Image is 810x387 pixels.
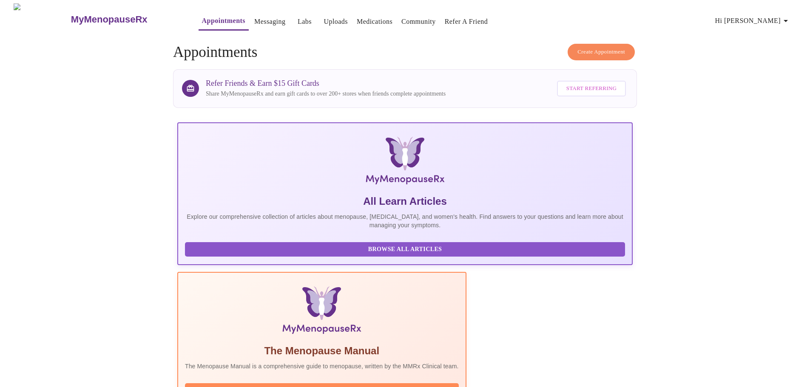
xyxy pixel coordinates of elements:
img: MyMenopauseRx Logo [14,3,70,35]
p: Share MyMenopauseRx and earn gift cards to over 200+ stores when friends complete appointments [206,90,446,98]
button: Medications [353,13,396,30]
button: Start Referring [557,81,626,96]
button: Refer a Friend [441,13,492,30]
a: Start Referring [555,76,628,101]
span: Start Referring [566,84,617,93]
button: Uploads [320,13,351,30]
a: MyMenopauseRx [70,5,181,34]
a: Uploads [324,16,348,28]
a: Community [401,16,436,28]
button: Hi [PERSON_NAME] [712,12,794,29]
span: Hi [PERSON_NAME] [715,15,791,27]
img: MyMenopauseRx Logo [253,137,557,188]
button: Create Appointment [568,44,635,60]
span: Browse All Articles [193,244,617,255]
button: Labs [291,13,318,30]
a: Appointments [202,15,245,27]
a: Labs [298,16,312,28]
h4: Appointments [173,44,637,61]
a: Browse All Articles [185,245,627,252]
button: Browse All Articles [185,242,625,257]
a: Messaging [254,16,285,28]
h5: The Menopause Manual [185,344,459,358]
button: Appointments [199,12,249,31]
button: Messaging [251,13,289,30]
h3: Refer Friends & Earn $15 Gift Cards [206,79,446,88]
span: Create Appointment [577,47,625,57]
button: Community [398,13,439,30]
a: Refer a Friend [445,16,488,28]
p: Explore our comprehensive collection of articles about menopause, [MEDICAL_DATA], and women's hea... [185,212,625,229]
h5: All Learn Articles [185,195,625,208]
p: The Menopause Manual is a comprehensive guide to menopause, written by the MMRx Clinical team. [185,362,459,370]
h3: MyMenopauseRx [71,14,148,25]
img: Menopause Manual [228,286,415,337]
a: Medications [357,16,392,28]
